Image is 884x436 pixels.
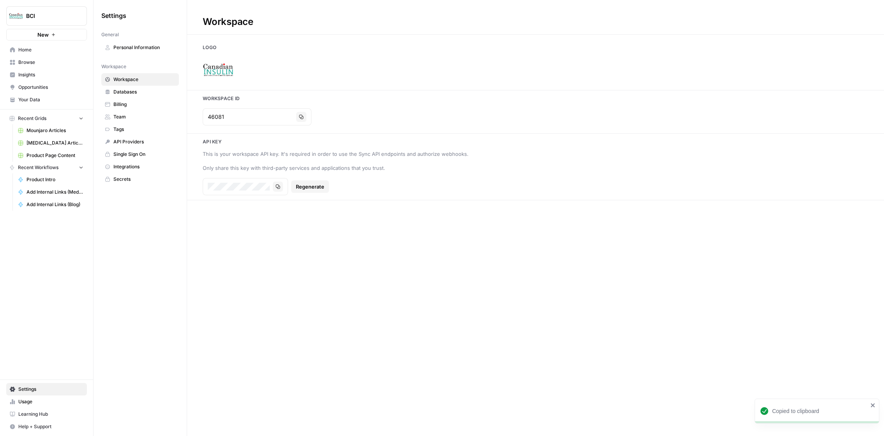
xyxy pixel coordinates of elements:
span: Personal Information [113,44,175,51]
a: Workspace [101,73,179,86]
a: Settings [6,383,87,395]
a: Opportunities [6,81,87,94]
span: General [101,31,119,38]
a: Single Sign On [101,148,179,161]
a: Product Intro [14,173,87,186]
a: Your Data [6,94,87,106]
button: Recent Workflows [6,162,87,173]
a: Personal Information [101,41,179,54]
div: Only share this key with third-party services and applications that you trust. [203,164,536,172]
div: Copied to clipboard [772,407,868,415]
span: Settings [18,386,83,393]
a: Product Page Content [14,149,87,162]
a: [MEDICAL_DATA] Articles [14,137,87,149]
h3: Logo [187,44,884,51]
span: Workspace [101,63,126,70]
span: BCI [26,12,73,20]
a: Add Internal Links (Medications) [14,186,87,198]
img: BCI Logo [9,9,23,23]
button: Workspace: BCI [6,6,87,26]
div: Workspace [187,16,269,28]
span: Tags [113,126,175,133]
button: Recent Grids [6,113,87,124]
a: Integrations [101,161,179,173]
span: Usage [18,398,83,405]
span: Browse [18,59,83,66]
h3: Workspace Id [187,95,884,102]
span: Regenerate [296,183,324,191]
button: close [870,402,876,408]
div: This is your workspace API key. It's required in order to use the Sync API endpoints and authoriz... [203,150,536,158]
span: Settings [101,11,126,20]
img: Company Logo [203,54,234,85]
span: Team [113,113,175,120]
button: Help + Support [6,420,87,433]
button: Regenerate [291,180,329,193]
span: Product Intro [27,176,83,183]
a: Insights [6,69,87,81]
span: API Providers [113,138,175,145]
a: Tags [101,123,179,136]
a: Usage [6,395,87,408]
span: Learning Hub [18,411,83,418]
a: Billing [101,98,179,111]
span: Home [18,46,83,53]
span: Add Internal Links (Medications) [27,189,83,196]
span: New [37,31,49,39]
span: Opportunities [18,84,83,91]
span: Single Sign On [113,151,175,158]
a: Team [101,111,179,123]
span: Integrations [113,163,175,170]
span: Mounjaro Articles [27,127,83,134]
span: Help + Support [18,423,83,430]
span: Workspace [113,76,175,83]
span: Insights [18,71,83,78]
button: New [6,29,87,41]
a: Home [6,44,87,56]
span: Databases [113,88,175,95]
h3: Api key [187,138,884,145]
a: Add Internal Links (Blog) [14,198,87,211]
a: API Providers [101,136,179,148]
span: Add Internal Links (Blog) [27,201,83,208]
a: Learning Hub [6,408,87,420]
span: [MEDICAL_DATA] Articles [27,139,83,147]
a: Browse [6,56,87,69]
span: Recent Workflows [18,164,58,171]
span: Your Data [18,96,83,103]
span: Recent Grids [18,115,46,122]
span: Billing [113,101,175,108]
span: Product Page Content [27,152,83,159]
a: Mounjaro Articles [14,124,87,137]
span: Secrets [113,176,175,183]
a: Secrets [101,173,179,185]
a: Databases [101,86,179,98]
